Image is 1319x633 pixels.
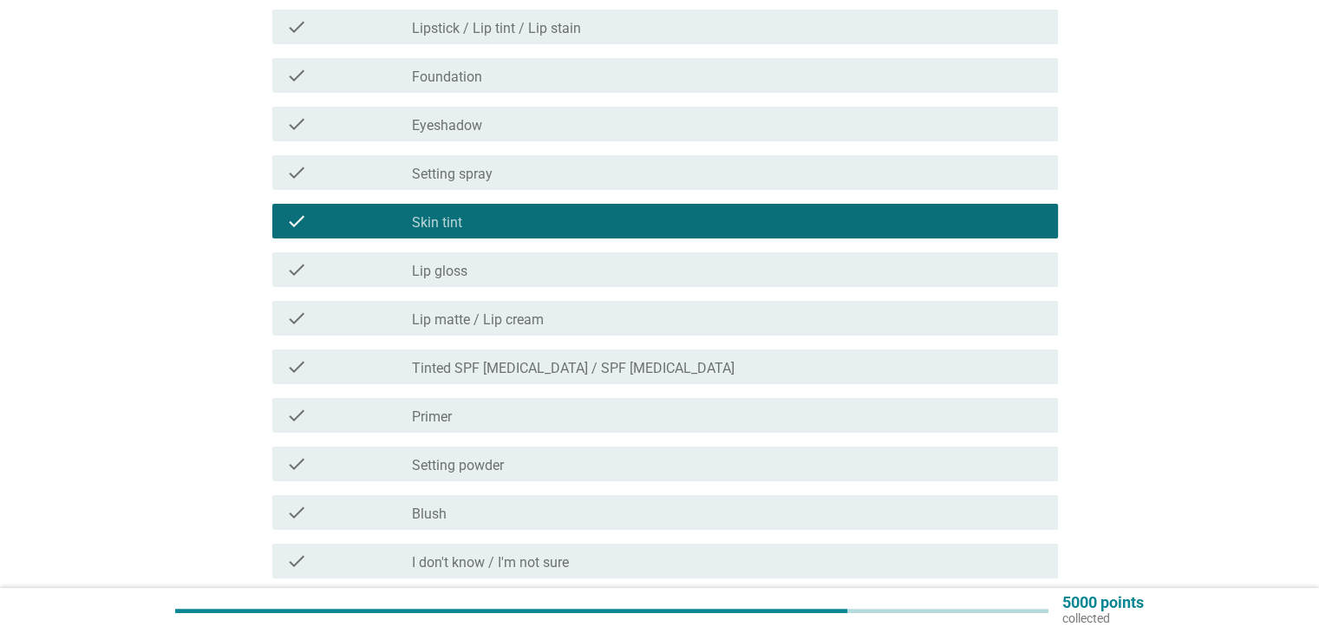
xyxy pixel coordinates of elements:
[412,554,569,571] label: I don't know / I'm not sure
[286,211,307,232] i: check
[412,457,504,474] label: Setting powder
[412,263,467,280] label: Lip gloss
[286,308,307,329] i: check
[412,117,482,134] label: Eyeshadow
[412,506,447,523] label: Blush
[412,408,452,426] label: Primer
[412,360,735,377] label: Tinted SPF [MEDICAL_DATA] / SPF [MEDICAL_DATA]
[412,20,581,37] label: Lipstick / Lip tint / Lip stain
[412,214,462,232] label: Skin tint
[286,114,307,134] i: check
[286,502,307,523] i: check
[1062,610,1144,626] p: collected
[286,65,307,86] i: check
[286,454,307,474] i: check
[286,16,307,37] i: check
[412,69,482,86] label: Foundation
[286,551,307,571] i: check
[286,405,307,426] i: check
[1062,595,1144,610] p: 5000 points
[286,162,307,183] i: check
[286,356,307,377] i: check
[286,259,307,280] i: check
[412,166,493,183] label: Setting spray
[412,311,544,329] label: Lip matte / Lip cream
